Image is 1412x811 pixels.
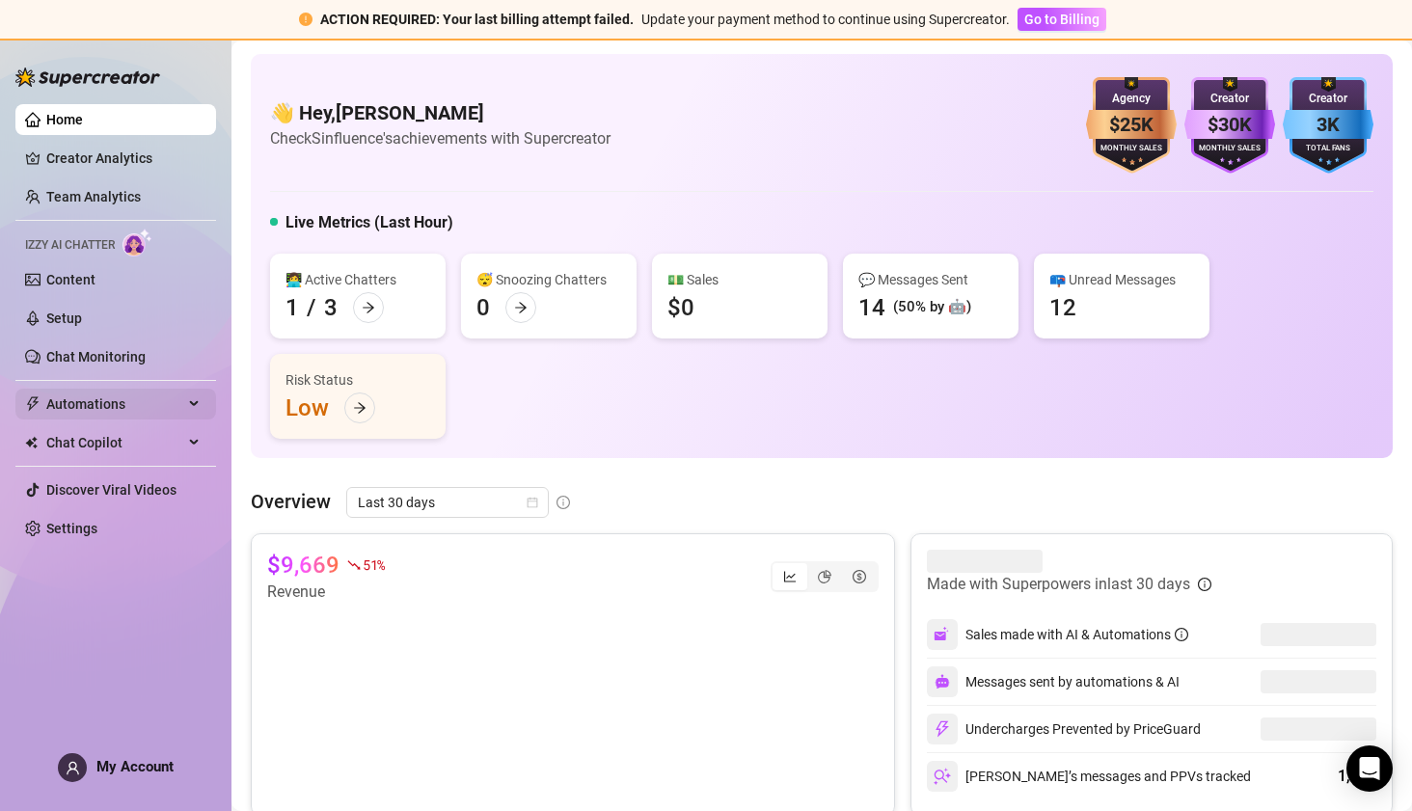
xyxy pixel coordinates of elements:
[1283,143,1373,155] div: Total Fans
[927,573,1190,596] article: Made with Superpowers in last 30 days
[299,13,312,26] span: exclamation-circle
[363,555,385,574] span: 51 %
[66,761,80,775] span: user
[667,269,812,290] div: 💵 Sales
[893,296,971,319] div: (50% by 🤖)
[1184,143,1275,155] div: Monthly Sales
[353,401,367,415] span: arrow-right
[1086,90,1177,108] div: Agency
[96,758,174,775] span: My Account
[1024,12,1100,27] span: Go to Billing
[514,301,528,314] span: arrow-right
[667,292,694,323] div: $0
[270,126,611,150] article: Check Sinfluence's achievements with Supercreator
[927,761,1251,792] div: [PERSON_NAME]’s messages and PPVs tracked
[934,626,951,643] img: svg%3e
[362,301,375,314] span: arrow-right
[1086,110,1177,140] div: $25K
[853,570,866,583] span: dollar-circle
[771,561,879,592] div: segmented control
[527,497,538,508] span: calendar
[1184,77,1275,174] img: purple-badge-B9DA21FR.svg
[46,389,183,419] span: Automations
[285,292,299,323] div: 1
[1018,8,1106,31] button: Go to Billing
[641,12,1010,27] span: Update your payment method to continue using Supercreator.
[25,396,41,412] span: thunderbolt
[25,236,115,255] span: Izzy AI Chatter
[934,720,951,738] img: svg%3e
[1283,77,1373,174] img: blue-badge-DgoSNQY1.svg
[476,292,490,323] div: 0
[358,488,537,517] span: Last 30 days
[858,292,885,323] div: 14
[46,482,176,498] a: Discover Viral Videos
[1198,578,1211,591] span: info-circle
[935,674,950,689] img: svg%3e
[347,558,361,572] span: fall
[267,581,385,604] article: Revenue
[927,714,1201,744] div: Undercharges Prevented by PriceGuard
[46,521,97,536] a: Settings
[858,269,1003,290] div: 💬 Messages Sent
[1283,110,1373,140] div: 3K
[285,269,430,290] div: 👩‍💻 Active Chatters
[965,624,1188,645] div: Sales made with AI & Automations
[15,68,160,87] img: logo-BBDzfeDw.svg
[320,12,634,27] strong: ACTION REQUIRED: Your last billing attempt failed.
[1175,628,1188,641] span: info-circle
[1049,292,1076,323] div: 12
[476,269,621,290] div: 😴 Snoozing Chatters
[927,666,1180,697] div: Messages sent by automations & AI
[267,550,339,581] article: $9,669
[251,487,331,516] article: Overview
[557,496,570,509] span: info-circle
[1184,110,1275,140] div: $30K
[324,292,338,323] div: 3
[934,768,951,785] img: svg%3e
[46,311,82,326] a: Setup
[1184,90,1275,108] div: Creator
[1346,745,1393,792] div: Open Intercom Messenger
[46,427,183,458] span: Chat Copilot
[783,570,797,583] span: line-chart
[1338,765,1376,788] div: 1,936
[1049,269,1194,290] div: 📪 Unread Messages
[122,229,152,257] img: AI Chatter
[46,189,141,204] a: Team Analytics
[46,143,201,174] a: Creator Analytics
[46,112,83,127] a: Home
[1018,12,1106,27] a: Go to Billing
[285,211,453,234] h5: Live Metrics (Last Hour)
[818,570,831,583] span: pie-chart
[1086,77,1177,174] img: bronze-badge-qSZam9Wu.svg
[1283,90,1373,108] div: Creator
[25,436,38,449] img: Chat Copilot
[46,349,146,365] a: Chat Monitoring
[270,99,611,126] h4: 👋 Hey, [PERSON_NAME]
[285,369,430,391] div: Risk Status
[1086,143,1177,155] div: Monthly Sales
[46,272,95,287] a: Content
